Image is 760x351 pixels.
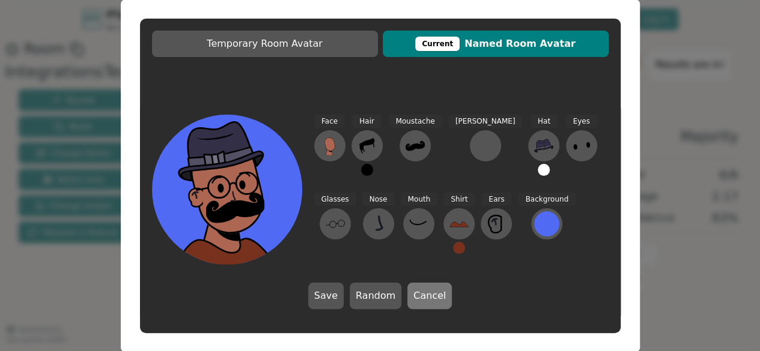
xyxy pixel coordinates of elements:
[362,193,395,206] span: Nose
[383,31,609,57] button: CurrentNamed Room Avatar
[401,193,438,206] span: Mouth
[389,37,603,51] span: Named Room Avatar
[152,31,378,57] button: Temporary Room Avatar
[443,193,475,206] span: Shirt
[481,193,511,206] span: Ears
[448,115,523,128] span: [PERSON_NAME]
[158,37,372,51] span: Temporary Room Avatar
[518,193,576,206] span: Background
[308,283,344,309] button: Save
[530,115,558,128] span: Hat
[314,115,345,128] span: Face
[407,283,452,309] button: Cancel
[314,193,356,206] span: Glasses
[565,115,597,128] span: Eyes
[415,37,460,51] div: This avatar will be displayed in dedicated rooms
[389,115,442,128] span: Moustache
[350,283,401,309] button: Random
[352,115,382,128] span: Hair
